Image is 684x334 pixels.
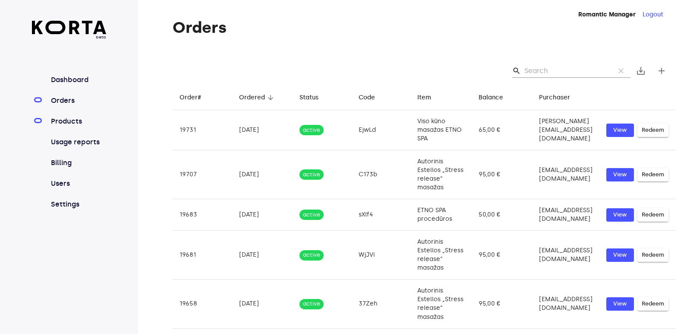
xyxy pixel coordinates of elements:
[642,210,664,220] span: Redeem
[299,171,324,179] span: active
[643,10,663,19] button: Logout
[299,92,318,103] div: Status
[299,300,324,308] span: active
[524,64,608,78] input: Search
[410,199,472,231] td: ETNO SPA procedūros
[232,150,293,199] td: [DATE]
[359,92,375,103] div: Code
[299,126,324,134] span: active
[180,92,201,103] div: Order#
[49,137,107,147] a: Usage reports
[32,21,107,40] a: beta
[267,94,274,102] span: arrow_downward
[239,92,276,103] span: Ordered
[49,95,107,106] a: Orders
[611,170,630,180] span: View
[611,125,630,135] span: View
[417,92,431,103] div: Item
[637,168,668,181] button: Redeem
[611,210,630,220] span: View
[630,60,651,81] button: Export
[532,150,599,199] td: [EMAIL_ADDRESS][DOMAIN_NAME]
[637,208,668,222] button: Redeem
[539,92,570,103] div: Purchaser
[472,280,532,328] td: 95,00 €
[410,231,472,280] td: Autorinis Estellos „Stress release“ masažas
[232,231,293,280] td: [DATE]
[606,168,634,181] button: View
[32,21,107,34] img: Korta
[472,231,532,280] td: 95,00 €
[532,199,599,231] td: [EMAIL_ADDRESS][DOMAIN_NAME]
[352,110,410,150] td: EjwLd
[611,250,630,260] span: View
[479,92,503,103] div: Balance
[173,19,675,36] h1: Orders
[352,199,410,231] td: sXIf4
[417,92,442,103] span: Item
[637,124,668,137] button: Redeem
[49,178,107,189] a: Users
[472,150,532,199] td: 95,00 €
[232,199,293,231] td: [DATE]
[532,110,599,150] td: [PERSON_NAME][EMAIL_ADDRESS][DOMAIN_NAME]
[637,248,668,262] button: Redeem
[299,92,330,103] span: Status
[642,299,664,309] span: Redeem
[352,231,410,280] td: WjJVi
[472,199,532,231] td: 50,00 €
[173,150,232,199] td: 19707
[532,280,599,328] td: [EMAIL_ADDRESS][DOMAIN_NAME]
[606,208,634,222] button: View
[352,280,410,328] td: 37Zeh
[611,299,630,309] span: View
[410,280,472,328] td: Autorinis Estellos „Stress release“ masažas
[49,158,107,168] a: Billing
[606,248,634,262] button: View
[642,250,664,260] span: Redeem
[180,92,212,103] span: Order#
[352,150,410,199] td: C173b
[656,66,667,76] span: add
[606,124,634,137] button: View
[539,92,581,103] span: Purchaser
[410,110,472,150] td: Viso kūno masažas ETNO SPA
[232,280,293,328] td: [DATE]
[512,67,521,75] span: Search
[479,92,514,103] span: Balance
[49,116,107,127] a: Products
[232,110,293,150] td: [DATE]
[636,66,646,76] span: save_alt
[578,11,636,18] strong: Romantic Manager
[606,297,634,311] button: View
[410,150,472,199] td: Autorinis Estellos „Stress release“ masažas
[299,211,324,219] span: active
[49,199,107,210] a: Settings
[359,92,386,103] span: Code
[239,92,265,103] div: Ordered
[299,251,324,259] span: active
[651,60,672,81] button: Create new gift card
[173,110,232,150] td: 19731
[32,34,107,40] span: beta
[173,231,232,280] td: 19681
[637,297,668,311] button: Redeem
[642,125,664,135] span: Redeem
[173,280,232,328] td: 19658
[532,231,599,280] td: [EMAIL_ADDRESS][DOMAIN_NAME]
[173,199,232,231] td: 19683
[472,110,532,150] td: 65,00 €
[642,170,664,180] span: Redeem
[49,75,107,85] a: Dashboard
